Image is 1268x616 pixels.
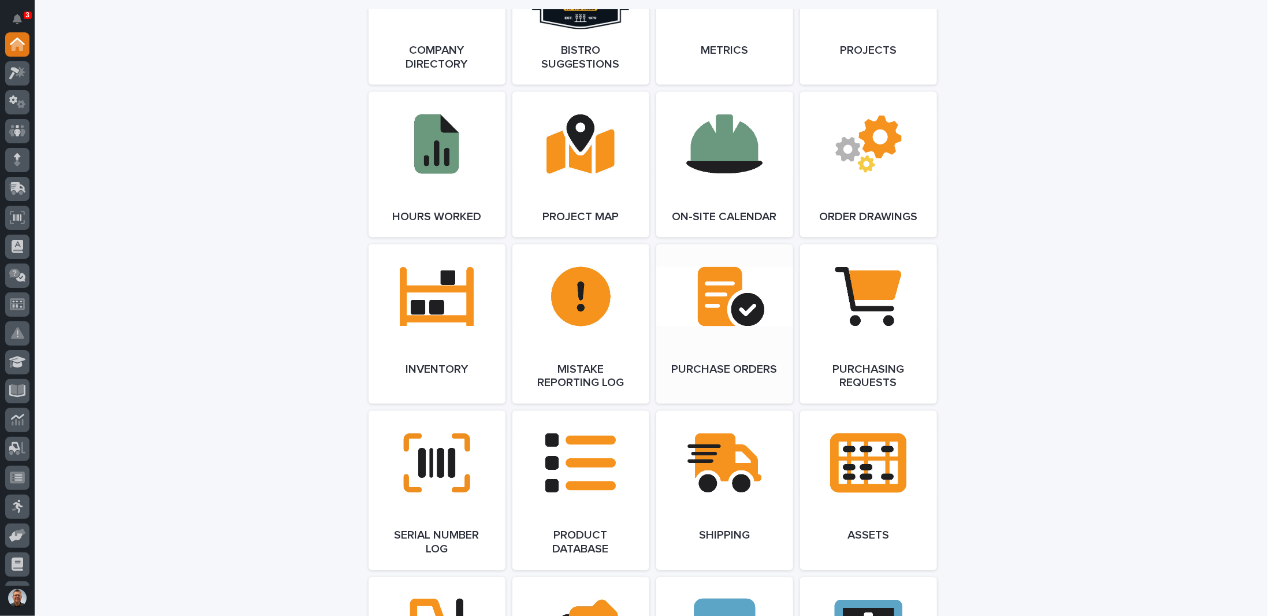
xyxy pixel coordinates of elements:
[369,92,505,238] a: Hours Worked
[512,411,649,570] a: Product Database
[5,7,29,31] button: Notifications
[369,411,505,570] a: Serial Number Log
[14,14,29,32] div: Notifications3
[5,586,29,610] button: users-avatar
[800,244,937,404] a: Purchasing Requests
[25,11,29,19] p: 3
[369,244,505,404] a: Inventory
[512,244,649,404] a: Mistake Reporting Log
[512,92,649,238] a: Project Map
[800,92,937,238] a: Order Drawings
[656,244,793,404] a: Purchase Orders
[800,411,937,570] a: Assets
[656,411,793,570] a: Shipping
[656,92,793,238] a: On-Site Calendar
